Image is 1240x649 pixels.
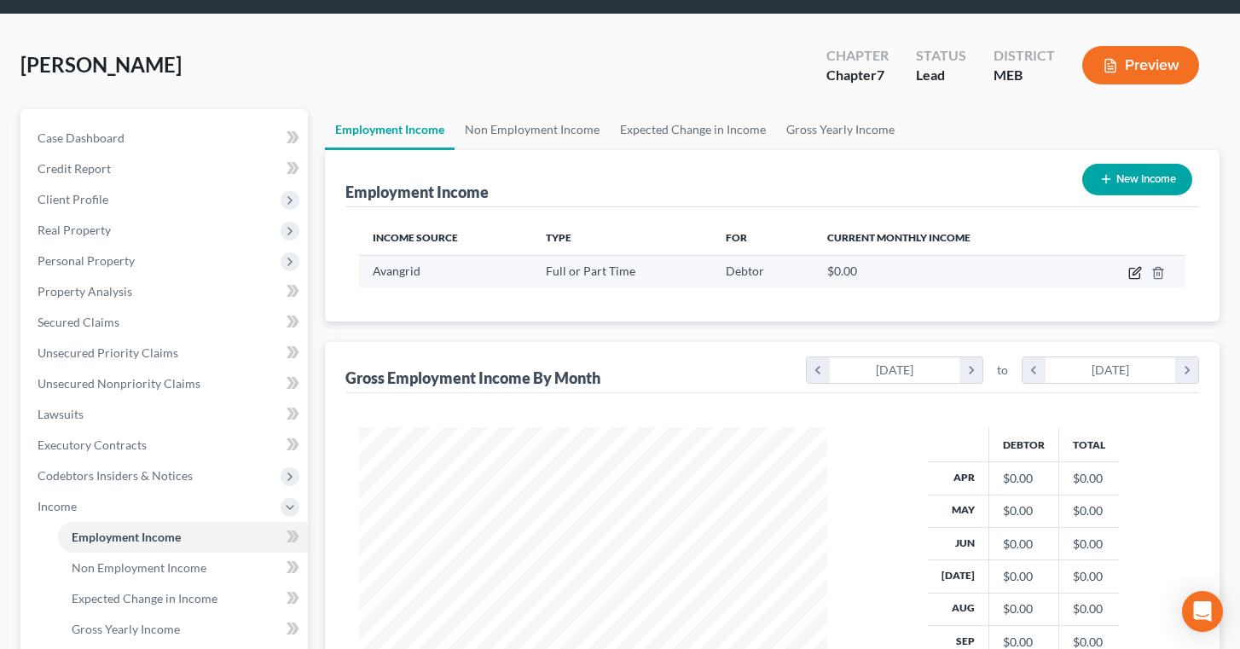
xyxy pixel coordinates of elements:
td: $0.00 [1058,527,1119,559]
span: 7 [877,67,884,83]
a: Unsecured Nonpriority Claims [24,368,308,399]
span: Income Source [373,231,458,244]
span: $0.00 [827,264,857,278]
th: Apr [928,462,989,495]
span: Gross Yearly Income [72,622,180,636]
td: $0.00 [1058,593,1119,625]
a: Expected Change in Income [610,109,776,150]
span: Client Profile [38,192,108,206]
button: Preview [1082,46,1199,84]
span: Real Property [38,223,111,237]
div: MEB [994,66,1055,85]
span: Lawsuits [38,407,84,421]
i: chevron_right [1175,357,1198,383]
div: Employment Income [345,182,489,202]
span: Case Dashboard [38,130,125,145]
i: chevron_left [1023,357,1046,383]
a: Credit Report [24,154,308,184]
div: Lead [916,66,966,85]
i: chevron_right [959,357,982,383]
span: Unsecured Nonpriority Claims [38,376,200,391]
span: Property Analysis [38,284,132,298]
th: Aug [928,593,989,625]
td: $0.00 [1058,495,1119,527]
a: Employment Income [325,109,455,150]
div: [DATE] [830,357,960,383]
span: Personal Property [38,253,135,268]
a: Expected Change in Income [58,583,308,614]
span: Non Employment Income [72,560,206,575]
span: Full or Part Time [546,264,635,278]
div: Gross Employment Income By Month [345,368,600,388]
th: Total [1058,427,1119,461]
a: Non Employment Income [58,553,308,583]
span: Avangrid [373,264,420,278]
a: Non Employment Income [455,109,610,150]
span: [PERSON_NAME] [20,52,182,77]
span: Type [546,231,571,244]
th: May [928,495,989,527]
div: Open Intercom Messenger [1182,591,1223,632]
span: Codebtors Insiders & Notices [38,468,193,483]
span: Expected Change in Income [72,591,217,606]
div: $0.00 [1003,470,1045,487]
span: Income [38,499,77,513]
span: Employment Income [72,530,181,544]
span: Unsecured Priority Claims [38,345,178,360]
a: Executory Contracts [24,430,308,461]
span: Current Monthly Income [827,231,971,244]
button: New Income [1082,164,1192,195]
span: Secured Claims [38,315,119,329]
a: Gross Yearly Income [776,109,905,150]
span: to [997,362,1008,379]
a: Case Dashboard [24,123,308,154]
span: For [726,231,747,244]
td: $0.00 [1058,560,1119,593]
a: Lawsuits [24,399,308,430]
span: Debtor [726,264,764,278]
div: District [994,46,1055,66]
th: Debtor [988,427,1058,461]
div: $0.00 [1003,536,1045,553]
a: Property Analysis [24,276,308,307]
div: Chapter [826,66,889,85]
span: Executory Contracts [38,437,147,452]
i: chevron_left [807,357,830,383]
a: Employment Income [58,522,308,553]
a: Secured Claims [24,307,308,338]
td: $0.00 [1058,462,1119,495]
div: $0.00 [1003,568,1045,585]
div: Chapter [826,46,889,66]
a: Unsecured Priority Claims [24,338,308,368]
div: [DATE] [1046,357,1176,383]
div: $0.00 [1003,502,1045,519]
span: Credit Report [38,161,111,176]
div: Status [916,46,966,66]
th: Jun [928,527,989,559]
div: $0.00 [1003,600,1045,617]
a: Gross Yearly Income [58,614,308,645]
th: [DATE] [928,560,989,593]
